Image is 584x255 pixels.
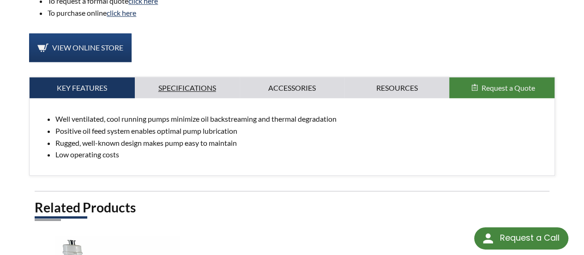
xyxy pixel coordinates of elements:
span: View Online Store [52,43,123,52]
li: Positive oil feed system enables optimal pump lubrication [55,125,547,137]
a: Accessories [240,77,344,99]
a: Resources [344,77,449,99]
img: round button [481,231,495,246]
a: View Online Store [29,33,132,62]
span: Request a Quote [482,83,535,92]
a: Key Features [30,77,134,99]
h2: Related Products [35,199,549,216]
li: Low operating costs [55,149,547,161]
a: click here [107,8,136,17]
li: To purchase online [48,7,555,19]
div: Request a Call [474,227,568,249]
button: Request a Quote [449,77,554,99]
li: Well ventilated, cool running pumps minimize oil backstreaming and thermal degradation [55,113,547,125]
li: Rugged, well-known design makes pump easy to maintain [55,137,547,149]
div: Request a Call [500,227,559,249]
a: Specifications [135,77,240,99]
